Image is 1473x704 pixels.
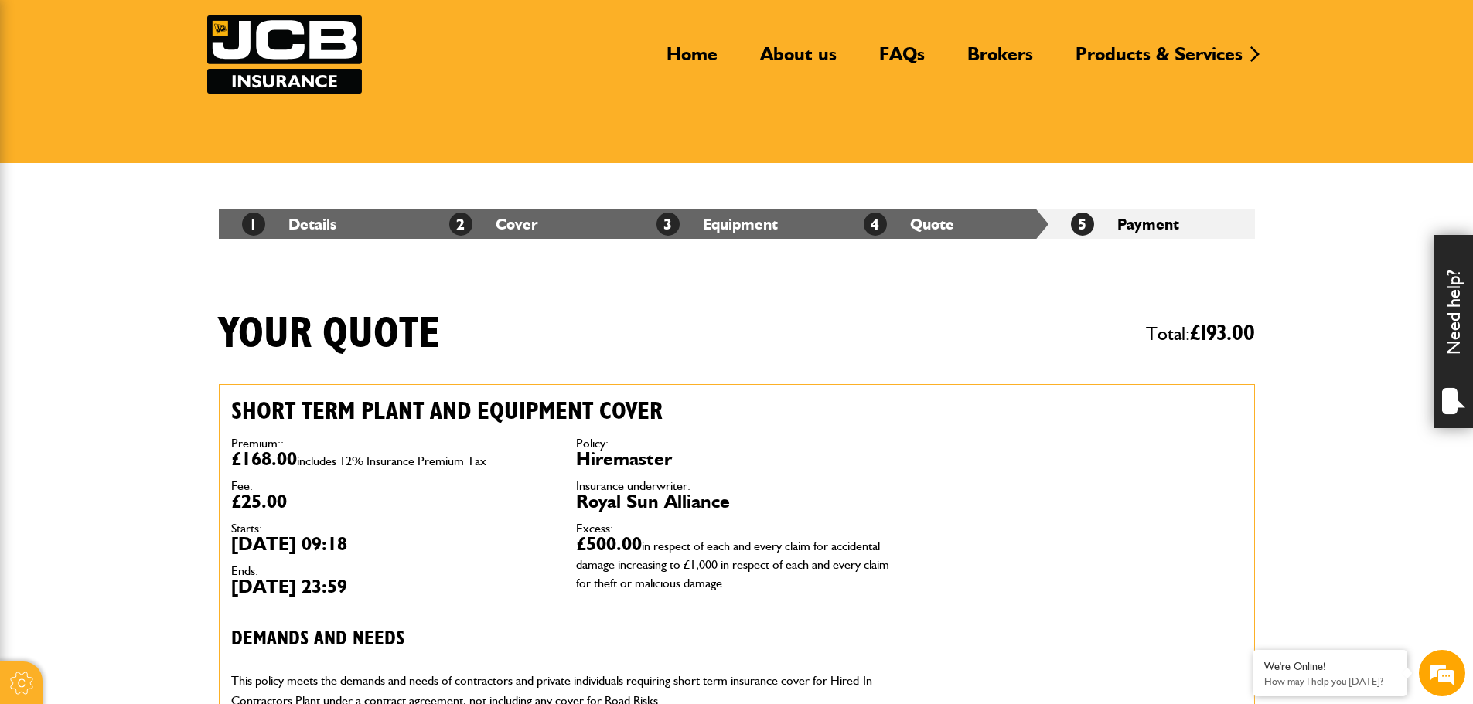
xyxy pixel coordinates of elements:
dt: Policy: [576,437,898,450]
div: Need help? [1434,235,1473,428]
dt: Excess: [576,522,898,535]
dd: Royal Sun Alliance [576,492,898,511]
a: Brokers [956,43,1045,78]
div: We're Online! [1264,660,1396,673]
dd: £25.00 [231,492,553,511]
dt: Ends: [231,565,553,577]
li: Payment [1048,209,1255,239]
em: Start Chat [210,476,281,497]
span: in respect of each and every claim for accidental damage increasing to £1,000 in respect of each ... [576,539,889,590]
span: 2 [449,213,472,236]
h1: Your quote [219,308,440,360]
a: JCB Insurance Services [207,15,362,94]
span: Total: [1146,316,1255,352]
input: Enter your phone number [20,234,282,268]
a: 1Details [242,215,336,233]
dd: £500.00 [576,535,898,590]
dd: Hiremaster [576,450,898,468]
h3: Demands and needs [231,627,898,651]
dd: £168.00 [231,450,553,468]
a: Products & Services [1064,43,1254,78]
span: £ [1190,322,1255,345]
img: JCB Insurance Services logo [207,15,362,94]
dt: Insurance underwriter: [576,480,898,492]
input: Enter your email address [20,189,282,223]
input: Enter your last name [20,143,282,177]
span: includes 12% Insurance Premium Tax [297,454,486,468]
dd: [DATE] 23:59 [231,577,553,596]
dt: Fee: [231,480,553,492]
a: About us [748,43,848,78]
a: Home [655,43,729,78]
h2: Short term plant and equipment cover [231,396,898,426]
span: 3 [656,213,680,236]
span: 4 [864,213,887,236]
div: Minimize live chat window [254,8,291,45]
a: FAQs [868,43,936,78]
textarea: Type your message and hit 'Enter' [20,280,282,463]
span: 5 [1071,213,1094,236]
div: Chat with us now [80,87,260,107]
dt: Starts: [231,522,553,535]
img: d_20077148190_company_1631870298795_20077148190 [26,86,65,107]
span: 193.00 [1200,322,1255,345]
a: 3Equipment [656,215,778,233]
dt: Premium:: [231,437,553,450]
li: Quote [840,209,1048,239]
p: How may I help you today? [1264,675,1396,687]
span: 1 [242,213,265,236]
a: 2Cover [449,215,538,233]
dd: [DATE] 09:18 [231,535,553,553]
